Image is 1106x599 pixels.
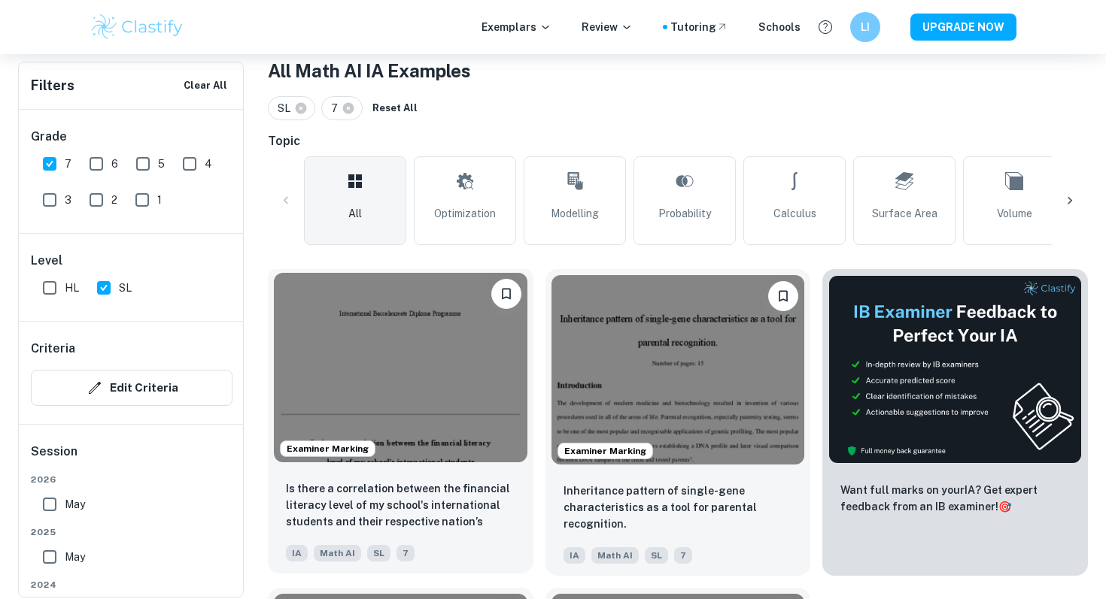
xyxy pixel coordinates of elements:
[850,12,880,42] button: LI
[65,192,71,208] span: 3
[591,547,639,564] span: Math AI
[367,545,390,561] span: SL
[268,57,1088,84] h1: All Math AI IA Examples
[65,280,79,296] span: HL
[997,205,1032,222] span: Volume
[674,547,692,564] span: 7
[274,273,527,462] img: Math AI IA example thumbnail: Is there a correlation between the finan
[840,482,1070,515] p: Want full marks on your IA ? Get expert feedback from an IB examiner!
[119,280,132,296] span: SL
[828,275,1082,464] img: Thumbnail
[397,545,415,561] span: 7
[434,205,496,222] span: Optimization
[670,19,728,35] a: Tutoring
[31,473,232,486] span: 2026
[314,545,361,561] span: Math AI
[348,205,362,222] span: All
[65,549,85,565] span: May
[286,545,308,561] span: IA
[545,269,811,576] a: Examiner MarkingBookmarkInheritance pattern of single-gene characteristics as a tool for parental...
[268,96,315,120] div: SL
[286,480,515,531] p: Is there a correlation between the financial literacy level of my school's international students...
[491,279,521,309] button: Bookmark
[910,14,1016,41] button: UPGRADE NOW
[768,281,798,311] button: Bookmark
[551,205,599,222] span: Modelling
[65,496,85,513] span: May
[31,443,232,473] h6: Session
[645,547,668,564] span: SL
[111,192,117,208] span: 2
[31,340,75,358] h6: Criteria
[31,370,232,406] button: Edit Criteria
[773,205,816,222] span: Calculus
[65,156,71,172] span: 7
[281,442,375,455] span: Examiner Marking
[268,269,533,576] a: Examiner MarkingBookmarkIs there a correlation between the financial literacy level of my school'...
[813,14,838,40] button: Help and Feedback
[482,19,551,35] p: Exemplars
[822,269,1088,576] a: ThumbnailWant full marks on yourIA? Get expert feedback from an IB examiner!
[90,12,185,42] img: Clastify logo
[564,547,585,564] span: IA
[331,100,345,116] span: 7
[857,19,874,35] h6: LI
[31,252,232,270] h6: Level
[158,156,165,172] span: 5
[369,97,421,119] button: Reset All
[551,275,805,464] img: Math AI IA example thumbnail: Inheritance pattern of single-gene chara
[872,205,937,222] span: Surface Area
[564,483,793,532] p: Inheritance pattern of single-gene characteristics as a tool for parental recognition.
[558,444,652,458] span: Examiner Marking
[758,19,801,35] a: Schools
[111,156,118,172] span: 6
[31,525,232,539] span: 2025
[321,96,363,120] div: 7
[31,578,232,591] span: 2024
[31,75,74,96] h6: Filters
[268,132,1088,150] h6: Topic
[180,74,231,97] button: Clear All
[998,501,1011,513] span: 🎯
[582,19,633,35] p: Review
[157,192,162,208] span: 1
[658,205,711,222] span: Probability
[278,100,297,116] span: SL
[31,128,232,146] h6: Grade
[205,156,212,172] span: 4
